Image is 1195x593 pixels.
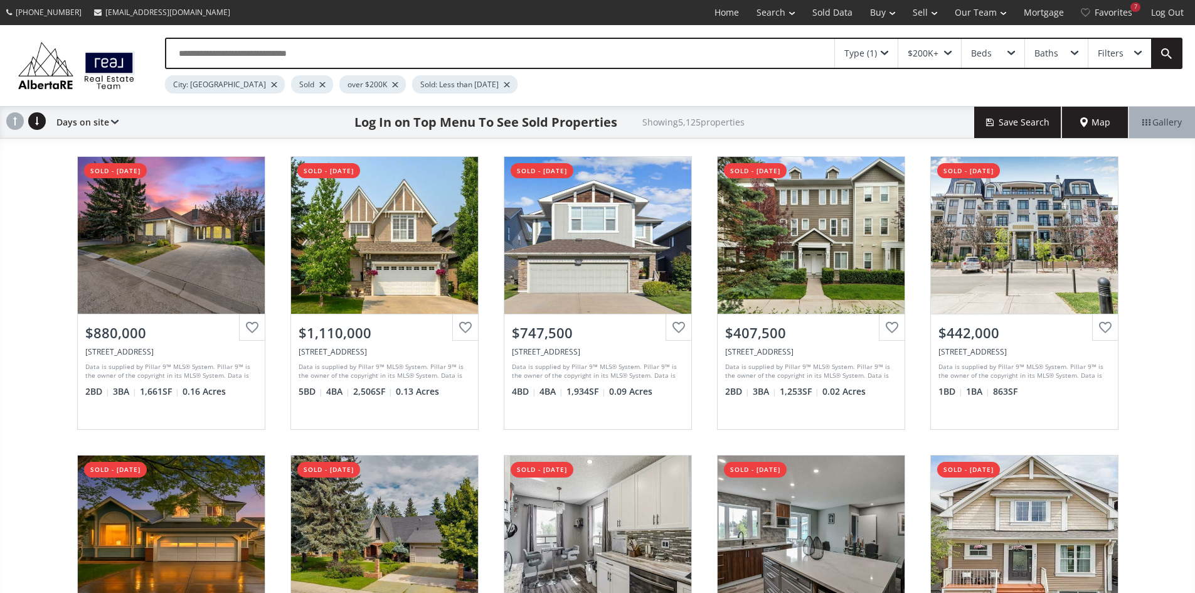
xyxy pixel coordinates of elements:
[780,385,819,398] span: 1,253 SF
[908,49,938,58] div: $200K+
[725,346,897,357] div: 222 Silverado Common SW, Calgary, AB T2X 0S5
[165,75,285,93] div: City: [GEOGRAPHIC_DATA]
[491,144,704,442] a: sold - [DATE]$747,500[STREET_ADDRESS]Data is supplied by Pillar 9™ MLS® System. Pillar 9™ is the ...
[609,385,652,398] span: 0.09 Acres
[1130,3,1140,12] div: 7
[753,385,777,398] span: 3 BA
[566,385,606,398] span: 1,934 SF
[512,346,684,357] div: 61 Auburn Springs Close SE, Calgary, AB T3M1Y3
[339,75,406,93] div: over $200K
[13,39,140,92] img: Logo
[299,346,470,357] div: 242 Discovery Ridge Bay SW, Calgary, AB T3H 5T7
[1080,116,1110,129] span: Map
[725,385,750,398] span: 2 BD
[512,362,681,381] div: Data is supplied by Pillar 9™ MLS® System. Pillar 9™ is the owner of the copyright in its MLS® Sy...
[974,107,1062,138] button: Save Search
[1142,116,1182,129] span: Gallery
[938,346,1110,357] div: 211 Quarry Way SE #105, Calgary, AB T2C 5M6
[512,323,684,343] div: $747,500
[278,144,491,442] a: sold - [DATE]$1,110,000[STREET_ADDRESS]Data is supplied by Pillar 9™ MLS® System. Pillar 9™ is th...
[938,385,963,398] span: 1 BD
[971,49,992,58] div: Beds
[512,385,536,398] span: 4 BD
[938,362,1107,381] div: Data is supplied by Pillar 9™ MLS® System. Pillar 9™ is the owner of the copyright in its MLS® Sy...
[1062,107,1129,138] div: Map
[85,323,257,343] div: $880,000
[966,385,990,398] span: 1 BA
[725,362,894,381] div: Data is supplied by Pillar 9™ MLS® System. Pillar 9™ is the owner of the copyright in its MLS® Sy...
[725,323,897,343] div: $407,500
[50,107,119,138] div: Days on site
[299,362,467,381] div: Data is supplied by Pillar 9™ MLS® System. Pillar 9™ is the owner of the copyright in its MLS® Sy...
[1034,49,1058,58] div: Baths
[993,385,1017,398] span: 863 SF
[105,7,230,18] span: [EMAIL_ADDRESS][DOMAIN_NAME]
[353,385,393,398] span: 2,506 SF
[354,114,617,131] h1: Log In on Top Menu To See Sold Properties
[704,144,918,442] a: sold - [DATE]$407,500[STREET_ADDRESS]Data is supplied by Pillar 9™ MLS® System. Pillar 9™ is the ...
[85,385,110,398] span: 2 BD
[299,385,323,398] span: 5 BD
[1129,107,1195,138] div: Gallery
[16,7,82,18] span: [PHONE_NUMBER]
[183,385,226,398] span: 0.16 Acres
[539,385,563,398] span: 4 BA
[85,362,254,381] div: Data is supplied by Pillar 9™ MLS® System. Pillar 9™ is the owner of the copyright in its MLS® Sy...
[65,144,278,442] a: sold - [DATE]$880,000[STREET_ADDRESS]Data is supplied by Pillar 9™ MLS® System. Pillar 9™ is the ...
[938,323,1110,343] div: $442,000
[396,385,439,398] span: 0.13 Acres
[85,346,257,357] div: 156 Scenic Ridge Crescent NW, Calgary, AB T3L 1V7
[1098,49,1123,58] div: Filters
[140,385,179,398] span: 1,661 SF
[918,144,1131,442] a: sold - [DATE]$442,000[STREET_ADDRESS]Data is supplied by Pillar 9™ MLS® System. Pillar 9™ is the ...
[844,49,877,58] div: Type (1)
[412,75,518,93] div: Sold: Less than [DATE]
[88,1,236,24] a: [EMAIL_ADDRESS][DOMAIN_NAME]
[326,385,350,398] span: 4 BA
[291,75,333,93] div: Sold
[113,385,137,398] span: 3 BA
[299,323,470,343] div: $1,110,000
[822,385,866,398] span: 0.02 Acres
[642,117,745,127] h2: Showing 5,125 properties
